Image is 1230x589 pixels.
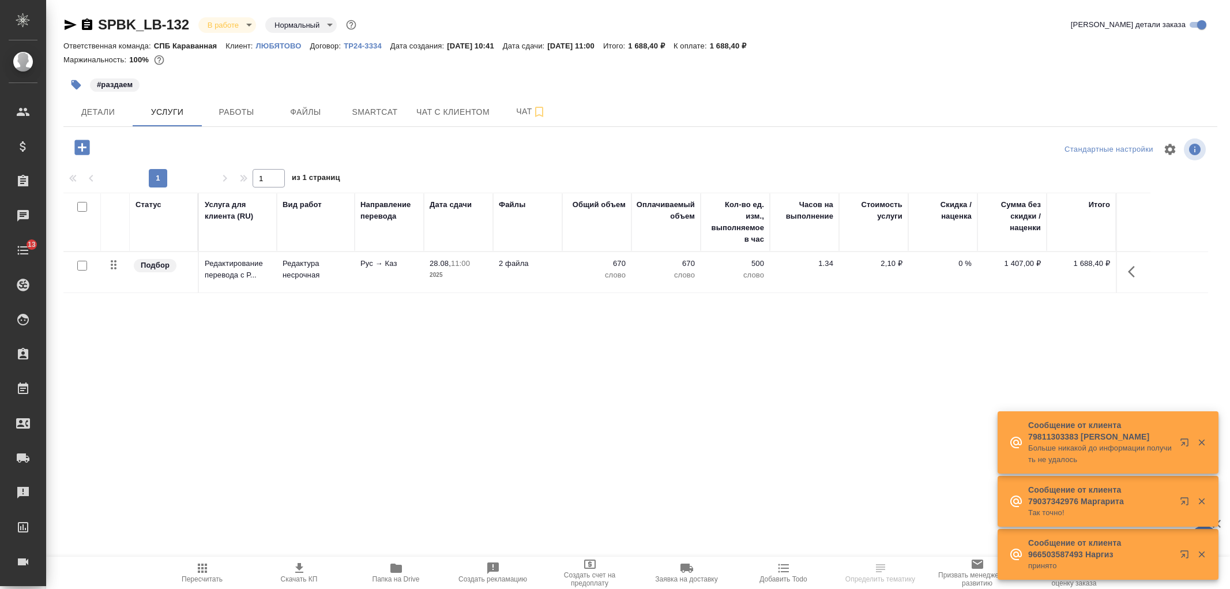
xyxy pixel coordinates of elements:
p: 1 407,00 ₽ [983,258,1041,269]
button: Доп статусы указывают на важность/срочность заказа [344,17,359,32]
span: раздаем [89,79,141,89]
button: 0.00 RUB; [152,52,167,67]
span: Настроить таблицу [1156,136,1184,163]
p: Сообщение от клиента 79037342976 Маргарита [1028,484,1172,507]
button: Скопировать ссылку [80,18,94,32]
p: Сообщение от клиента 79811303383 [PERSON_NAME] [1028,419,1172,442]
button: Открыть в новой вкладке [1173,431,1201,459]
div: Файлы [499,199,525,211]
p: 0 % [914,258,972,269]
button: Скопировать ссылку для ЯМессенджера [63,18,77,32]
p: [DATE] 11:00 [547,42,603,50]
div: Услуга для клиента (RU) [205,199,271,222]
p: 2,10 ₽ [845,258,902,269]
span: Smartcat [347,105,403,119]
p: 2 файла [499,258,556,269]
div: Сумма без скидки / наценки [983,199,1041,234]
p: Итого: [603,42,628,50]
p: 670 [637,258,695,269]
p: Сообщение от клиента 966503587493 Наргиз [1028,537,1172,560]
p: [DATE] 10:41 [447,42,503,50]
span: Услуги [140,105,195,119]
p: Подбор [141,260,170,271]
button: Закрыть [1190,496,1213,507]
span: Файлы [278,105,333,119]
p: Договор: [310,42,344,50]
p: 1 688,40 ₽ [1052,258,1110,269]
span: Детали [70,105,126,119]
div: Общий объем [573,199,626,211]
p: 28.08, [430,259,451,268]
p: Дата сдачи: [503,42,547,50]
p: 2025 [430,269,487,281]
p: принято [1028,560,1172,572]
p: ТР24-3334 [344,42,390,50]
a: ТР24-3334 [344,40,390,50]
span: [PERSON_NAME] детали заказа [1071,19,1186,31]
button: Добавить услугу [66,136,98,159]
button: Показать кнопки [1121,258,1149,286]
button: Закрыть [1190,437,1213,448]
p: 11:00 [451,259,470,268]
div: Направление перевода [360,199,418,222]
p: #раздаем [97,79,133,91]
p: 1 688,40 ₽ [628,42,674,50]
p: 500 [706,258,764,269]
div: Дата сдачи [430,199,472,211]
p: Маржинальность: [63,55,129,64]
div: Статус [136,199,161,211]
p: Дата создания: [390,42,447,50]
p: слово [706,269,764,281]
button: Нормальный [271,20,323,30]
div: Часов на выполнение [776,199,833,222]
p: Рус → Каз [360,258,418,269]
span: 13 [21,239,43,250]
div: Вид работ [283,199,322,211]
div: split button [1062,141,1156,159]
div: Кол-во ед. изм., выполняемое в час [706,199,764,245]
p: слово [637,269,695,281]
span: Посмотреть информацию [1184,138,1208,160]
p: Ответственная команда: [63,42,154,50]
button: В работе [204,20,242,30]
p: СПБ Караванная [154,42,226,50]
p: Редактирование перевода с Р... [205,258,271,281]
div: Стоимость услуги [845,199,902,222]
p: Редактура несрочная [283,258,349,281]
a: ЛЮБЯТОВО [256,40,310,50]
div: Оплачиваемый объем [637,199,695,222]
button: Открыть в новой вкладке [1173,490,1201,517]
p: ЛЮБЯТОВО [256,42,310,50]
td: 1.34 [770,252,839,292]
button: Добавить тэг [63,72,89,97]
span: Работы [209,105,264,119]
button: Закрыть [1190,549,1213,560]
p: Больше никакой до информации получить не удалось [1028,442,1172,466]
a: SPBK_LB-132 [98,17,189,32]
p: 1 688,40 ₽ [710,42,755,50]
p: 100% [129,55,152,64]
div: В работе [198,17,256,33]
a: 13 [3,236,43,265]
p: Клиент: [225,42,255,50]
p: К оплате: [674,42,710,50]
span: из 1 страниц [292,171,340,187]
button: Открыть в новой вкладке [1173,543,1201,571]
p: Так точно! [1028,507,1172,519]
div: В работе [265,17,337,33]
div: Итого [1089,199,1110,211]
span: Чат с клиентом [416,105,490,119]
div: Скидка / наценка [914,199,972,222]
span: Чат [503,104,559,119]
p: 670 [568,258,626,269]
svg: Подписаться [532,105,546,119]
p: слово [568,269,626,281]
